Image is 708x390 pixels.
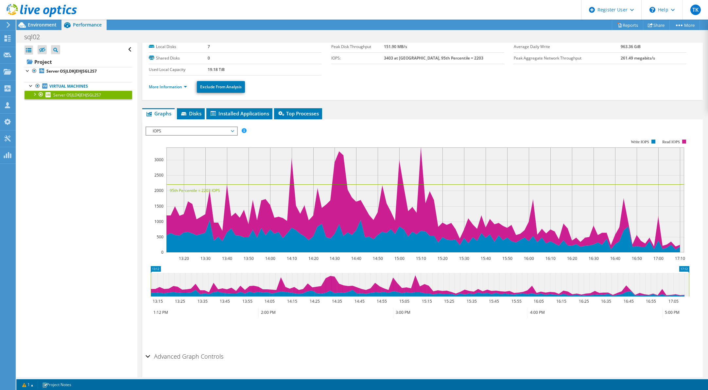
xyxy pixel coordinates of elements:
[154,157,164,162] text: 3000
[384,44,407,49] b: 151.90 MB/s
[25,67,132,76] a: Server OSJLDKJEHJSGL2S7
[444,298,454,304] text: 15:25
[399,298,409,304] text: 15:05
[438,256,448,261] text: 15:20
[208,55,210,61] b: 0
[351,256,361,261] text: 14:40
[621,55,655,61] b: 261.49 megabits/s
[330,256,340,261] text: 14:30
[675,256,685,261] text: 17:10
[422,298,432,304] text: 15:15
[524,256,534,261] text: 16:00
[210,110,269,117] span: Installed Applications
[198,298,208,304] text: 13:35
[277,110,319,117] span: Top Processes
[154,203,164,209] text: 1500
[146,110,171,117] span: Graphs
[25,82,132,91] a: Virtual Machines
[653,256,664,261] text: 17:00
[25,57,132,67] a: Project
[384,55,483,61] b: 3403 at [GEOGRAPHIC_DATA], 95th Percentile = 2203
[244,256,254,261] text: 13:50
[621,44,641,49] b: 963.36 GiB
[53,92,101,98] span: Server OSJLDKJEHJSGL2S7
[46,68,97,74] b: Server OSJLDKJEHJSGL2S7
[208,67,225,72] b: 19.18 TiB
[331,55,384,61] label: IOPS:
[459,256,469,261] text: 15:30
[643,20,670,30] a: Share
[690,5,701,15] span: TK
[649,7,655,13] svg: \n
[149,66,208,73] label: Used Local Capacity
[668,298,679,304] text: 17:05
[25,91,132,99] a: Server OSJLDKJEHJSGL2S7
[149,55,208,61] label: Shared Disks
[514,55,621,61] label: Peak Aggregate Network Throughput
[632,256,642,261] text: 16:50
[394,256,405,261] text: 15:00
[170,188,220,193] text: 95th Percentile = 2203 IOPS
[612,20,643,30] a: Reports
[149,84,187,90] a: More Information
[154,219,164,224] text: 1000
[534,298,544,304] text: 16:05
[610,256,620,261] text: 16:40
[646,298,656,304] text: 16:55
[489,298,499,304] text: 15:45
[601,298,611,304] text: 16:35
[502,256,512,261] text: 15:50
[161,249,164,255] text: 0
[154,172,164,178] text: 2500
[416,256,426,261] text: 15:10
[331,43,384,50] label: Peak Disk Throughput
[179,256,189,261] text: 13:20
[154,188,164,193] text: 2000
[38,381,76,389] a: Project Notes
[28,22,57,28] span: Environment
[308,256,319,261] text: 14:20
[631,140,649,144] text: Write IOPS
[287,298,297,304] text: 14:15
[21,33,50,41] h1: sql02
[146,350,223,363] h2: Advanced Graph Controls
[149,43,208,50] label: Local Disks
[180,110,201,117] span: Disks
[467,298,477,304] text: 15:35
[567,256,577,261] text: 16:20
[511,298,522,304] text: 15:55
[589,256,599,261] text: 16:30
[208,44,210,49] b: 7
[197,81,245,93] a: Exclude From Analysis
[220,298,230,304] text: 13:45
[514,43,621,50] label: Average Daily Write
[242,298,252,304] text: 13:55
[624,298,634,304] text: 16:45
[545,256,556,261] text: 16:10
[310,298,320,304] text: 14:25
[669,20,700,30] a: More
[332,298,342,304] text: 14:35
[222,256,232,261] text: 13:40
[556,298,566,304] text: 16:15
[200,256,211,261] text: 13:30
[579,298,589,304] text: 16:25
[377,298,387,304] text: 14:55
[373,256,383,261] text: 14:50
[481,256,491,261] text: 15:40
[149,127,233,135] span: IOPS
[662,140,680,144] text: Read IOPS
[354,298,365,304] text: 14:45
[153,298,163,304] text: 13:15
[157,234,164,240] text: 500
[265,298,275,304] text: 14:05
[175,298,185,304] text: 13:25
[265,256,275,261] text: 14:00
[18,381,38,389] a: 1
[73,22,102,28] span: Performance
[287,256,297,261] text: 14:10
